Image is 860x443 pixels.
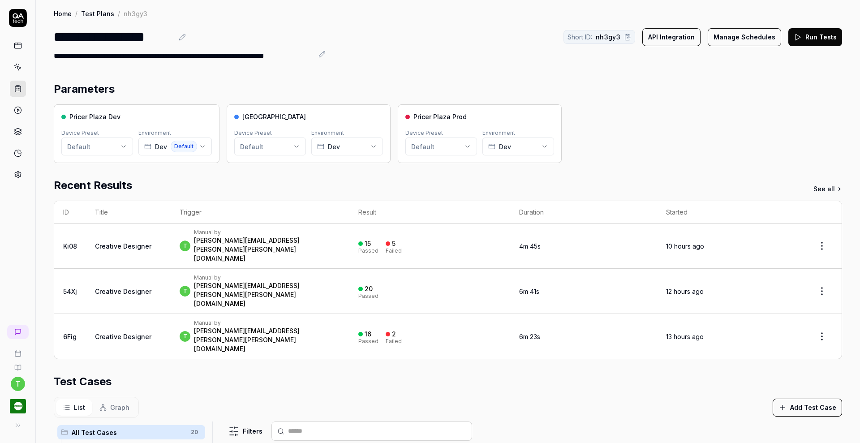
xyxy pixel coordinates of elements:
[392,240,396,248] div: 5
[311,129,344,136] label: Environment
[67,142,90,151] div: Default
[7,325,29,339] a: New conversation
[95,242,151,250] a: Creative Designer
[74,403,85,412] span: List
[171,141,197,152] span: Default
[95,333,151,340] a: Creative Designer
[405,138,477,155] button: Default
[187,427,202,438] span: 20
[54,81,115,97] h2: Parameters
[813,184,842,194] a: See all
[124,9,147,18] div: nh3gy3
[194,236,340,263] div: [PERSON_NAME][EMAIL_ADDRESS][PERSON_NAME][PERSON_NAME][DOMAIN_NAME]
[666,288,704,295] time: 12 hours ago
[92,399,137,416] button: Graph
[118,9,120,18] div: /
[194,229,340,236] div: Manual by
[365,285,373,293] div: 20
[358,248,378,254] div: Passed
[75,9,77,18] div: /
[61,129,99,136] label: Device Preset
[328,142,340,151] span: Dev
[510,201,658,224] th: Duration
[110,403,129,412] span: Graph
[54,177,132,194] h2: Recent Results
[63,288,77,295] a: 54Xj
[519,333,540,340] time: 6m 23s
[54,374,112,390] h2: Test Cases
[180,331,190,342] span: t
[234,138,306,155] button: Default
[392,330,396,338] div: 2
[413,112,467,121] span: Pricer Plaza Prod
[482,138,554,155] button: Dev
[773,399,842,417] button: Add Test Case
[138,138,212,155] button: DevDefault
[81,9,114,18] a: Test Plans
[86,201,171,224] th: Title
[642,28,701,46] button: API Integration
[358,293,378,299] div: Passed
[365,240,371,248] div: 15
[349,201,510,224] th: Result
[180,241,190,251] span: t
[194,274,340,281] div: Manual by
[788,28,842,46] button: Run Tests
[411,142,434,151] div: Default
[4,357,32,371] a: Documentation
[311,138,383,155] button: Dev
[386,248,402,254] div: Failed
[155,142,167,151] span: Dev
[54,9,72,18] a: Home
[69,112,120,121] span: Pricer Plaza Dev
[194,327,340,353] div: [PERSON_NAME][EMAIL_ADDRESS][PERSON_NAME][PERSON_NAME][DOMAIN_NAME]
[482,129,515,136] label: Environment
[519,242,541,250] time: 4m 45s
[519,288,539,295] time: 6m 41s
[596,32,620,42] span: nh3gy3
[194,281,340,308] div: [PERSON_NAME][EMAIL_ADDRESS][PERSON_NAME][PERSON_NAME][DOMAIN_NAME]
[63,333,77,340] a: 6Fig
[194,319,340,327] div: Manual by
[10,398,26,414] img: Pricer.com Logo
[405,129,443,136] label: Device Preset
[386,339,402,344] div: Failed
[95,288,151,295] a: Creative Designer
[234,129,272,136] label: Device Preset
[242,112,306,121] span: [GEOGRAPHIC_DATA]
[56,399,92,416] button: List
[657,201,802,224] th: Started
[223,422,268,440] button: Filters
[499,142,511,151] span: Dev
[240,142,263,151] div: Default
[666,242,704,250] time: 10 hours ago
[568,32,592,42] span: Short ID:
[138,129,171,136] label: Environment
[4,343,32,357] a: Book a call with us
[61,138,133,155] button: Default
[358,339,378,344] div: Passed
[63,242,77,250] a: Ki08
[666,333,704,340] time: 13 hours ago
[171,201,349,224] th: Trigger
[180,286,190,297] span: t
[365,330,371,338] div: 16
[4,391,32,416] button: Pricer.com Logo
[11,377,25,391] button: t
[708,28,781,46] button: Manage Schedules
[54,201,86,224] th: ID
[72,428,185,437] span: All Test Cases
